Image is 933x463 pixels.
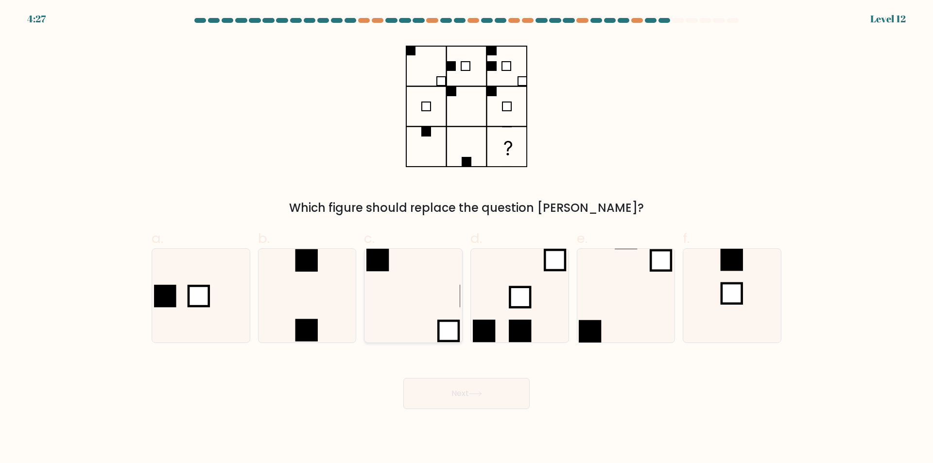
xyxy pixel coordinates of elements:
[152,229,163,248] span: a.
[470,229,482,248] span: d.
[870,12,906,26] div: Level 12
[683,229,690,248] span: f.
[157,199,776,217] div: Which figure should replace the question [PERSON_NAME]?
[364,229,375,248] span: c.
[577,229,587,248] span: e.
[258,229,270,248] span: b.
[27,12,46,26] div: 4:27
[403,378,530,409] button: Next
